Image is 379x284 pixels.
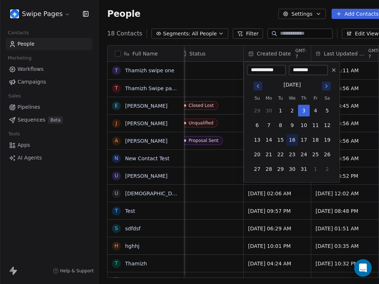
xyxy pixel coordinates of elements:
[275,134,286,146] button: 15
[263,149,275,160] button: 21
[286,95,298,102] th: Wednesday
[286,134,298,146] button: 16
[263,163,275,175] button: 28
[251,95,263,102] th: Sunday
[310,105,321,116] button: 4
[263,105,275,116] button: 30
[310,163,321,175] button: 1
[298,149,310,160] button: 24
[263,134,275,146] button: 14
[283,81,301,89] div: [DATE]
[321,81,332,91] button: Go to next month
[286,119,298,131] button: 9
[310,119,321,131] button: 11
[298,95,310,102] th: Thursday
[321,163,333,175] button: 2
[298,119,310,131] button: 10
[253,81,263,91] button: Go to previous month
[321,149,333,160] button: 26
[251,149,263,160] button: 20
[275,105,286,116] button: 1
[251,134,263,146] button: 13
[286,163,298,175] button: 30
[251,163,263,175] button: 27
[251,105,263,116] button: 29
[310,95,321,102] th: Friday
[275,149,286,160] button: 22
[263,119,275,131] button: 7
[275,95,286,102] th: Tuesday
[298,163,310,175] button: 31
[321,134,333,146] button: 19
[251,119,263,131] button: 6
[310,134,321,146] button: 18
[286,149,298,160] button: 23
[298,105,310,116] button: 3
[310,149,321,160] button: 25
[275,119,286,131] button: 8
[275,163,286,175] button: 29
[321,105,333,116] button: 5
[321,119,333,131] button: 12
[298,134,310,146] button: 17
[263,95,275,102] th: Monday
[286,105,298,116] button: 2
[321,95,333,102] th: Saturday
